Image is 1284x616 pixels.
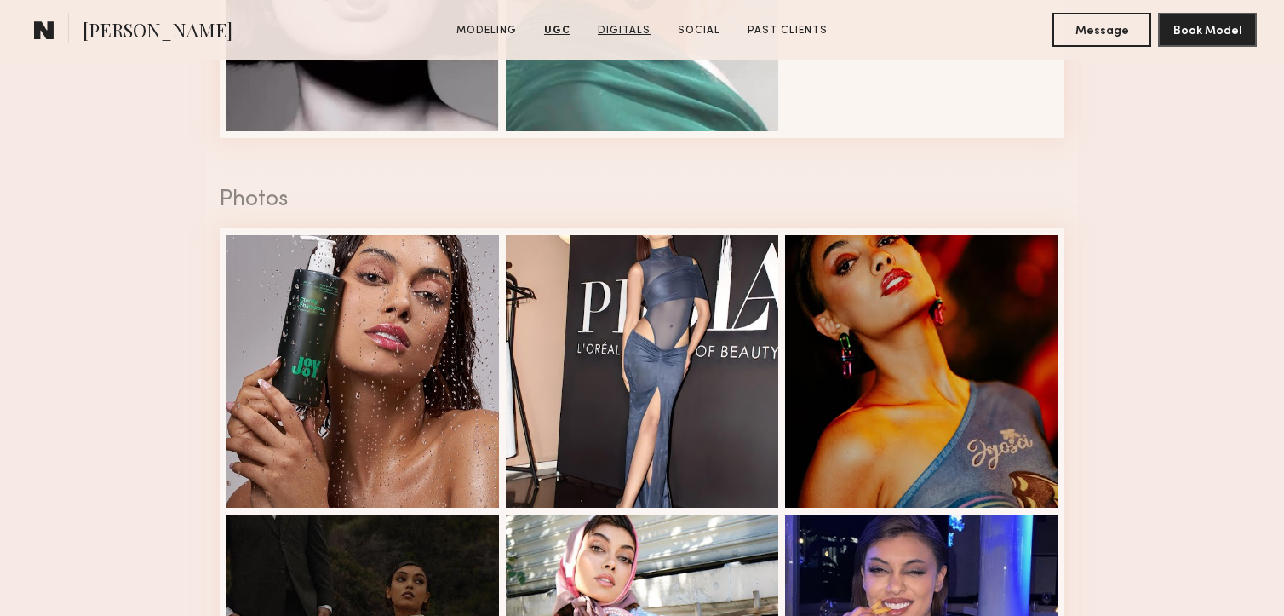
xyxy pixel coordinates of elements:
a: Social [671,23,727,38]
span: [PERSON_NAME] [83,17,232,47]
button: Book Model [1158,13,1257,47]
button: Message [1052,13,1151,47]
a: Book Model [1158,22,1257,37]
a: Modeling [450,23,524,38]
a: Past Clients [741,23,834,38]
div: Photos [220,189,1064,211]
a: UGC [537,23,577,38]
a: Digitals [591,23,657,38]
